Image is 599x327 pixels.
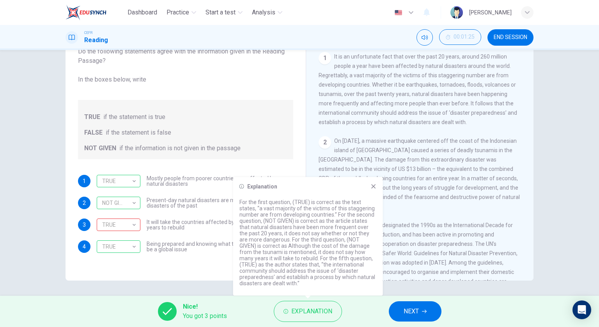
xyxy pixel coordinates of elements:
h6: Explanation [247,183,277,190]
p: For the first question, (TRUE) is correct as the text states, “a vast majority of the victims of ... [239,199,377,286]
span: Start a test [206,8,236,17]
span: NEXT [404,306,419,317]
div: Open Intercom Messenger [572,300,591,319]
span: if the statement is false [106,128,171,137]
span: Present-day natural disasters are more dangerous than disasters of the past [147,197,293,208]
span: CEFR [84,30,92,36]
div: TRUE [97,240,140,253]
span: Being prepared and knowing what to do in a disaster should be a global issue [147,241,293,252]
div: TRUE [97,214,138,236]
span: It is an unfortunate fact that over the past 20 years, around 260 million people a year have been... [319,53,517,125]
span: Dashboard [128,8,157,17]
span: You got 3 points [183,311,227,321]
span: 1 [83,178,86,184]
span: Analysis [252,8,275,17]
span: Do the following statements agree with the information given in the Reading Passage? In the boxes... [78,47,293,84]
span: It will take the countries affected by the tsunami many years to rebuild [147,219,293,230]
div: 2 [319,136,331,149]
div: [PERSON_NAME] [469,8,512,17]
span: 4 [83,244,86,249]
div: TRUE [97,175,140,187]
div: NOT GIVEN [97,192,138,214]
span: 00:01:25 [454,34,475,40]
div: Hide [439,29,481,46]
span: 2 [83,200,86,206]
span: Practice [167,8,189,17]
img: EduSynch logo [66,5,106,20]
span: 3 [83,222,86,227]
span: On [DATE], a massive earthquake centered off the coast of the Indonesian island of [GEOGRAPHIC_DA... [319,138,520,210]
span: if the information is not given in the passage [119,144,241,153]
span: The United Nations designated the 1990s as the International Decade for Natural Disaster Reductio... [319,222,517,313]
div: TRUE [97,170,138,192]
div: 1 [319,52,331,64]
img: Profile picture [450,6,463,19]
img: en [393,10,403,16]
div: NOT GIVEN [97,197,140,209]
span: if the statement is true [103,112,165,122]
div: Mute [416,29,433,46]
span: FALSE [84,128,103,137]
div: NOT GIVEN [97,219,140,231]
h1: Reading [84,36,108,45]
span: NOT GIVEN [84,144,116,153]
span: END SESSION [494,34,527,41]
span: Nice! [183,302,227,311]
span: Mostly people from poorer countries are affected by natural disasters [147,176,293,187]
div: TRUE [97,236,138,258]
span: Explanation [291,306,332,317]
span: TRUE [84,112,100,122]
